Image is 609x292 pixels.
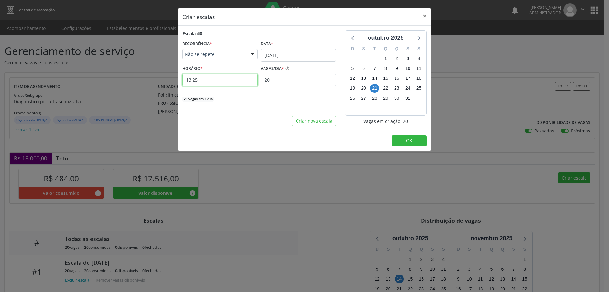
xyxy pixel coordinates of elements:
[182,74,258,86] input: 00:00
[348,74,357,83] span: domingo, 12 de outubro de 2025
[348,94,357,103] span: domingo, 26 de outubro de 2025
[359,74,368,83] span: segunda-feira, 13 de outubro de 2025
[345,118,427,125] div: Vagas em criação: 20
[413,44,424,54] div: S
[392,64,401,73] span: quinta-feira, 9 de outubro de 2025
[359,94,368,103] span: segunda-feira, 27 de outubro de 2025
[392,74,401,83] span: quinta-feira, 16 de outubro de 2025
[359,84,368,93] span: segunda-feira, 20 de outubro de 2025
[261,49,336,62] input: Selecione uma data
[403,94,412,103] span: sexta-feira, 31 de outubro de 2025
[415,64,423,73] span: sábado, 11 de outubro de 2025
[182,39,212,49] label: RECORRÊNCIA
[358,44,369,54] div: S
[369,44,380,54] div: T
[403,54,412,63] span: sexta-feira, 3 de outubro de 2025
[415,84,423,93] span: sábado, 25 de outubro de 2025
[381,94,390,103] span: quarta-feira, 29 de outubro de 2025
[182,97,214,102] span: 20 vagas em 1 dia
[381,84,390,93] span: quarta-feira, 22 de outubro de 2025
[415,74,423,83] span: sábado, 18 de outubro de 2025
[415,54,423,63] span: sábado, 4 de outubro de 2025
[359,64,368,73] span: segunda-feira, 6 de outubro de 2025
[284,64,290,71] ion-icon: help circle outline
[403,64,412,73] span: sexta-feira, 10 de outubro de 2025
[392,54,401,63] span: quinta-feira, 2 de outubro de 2025
[347,44,358,54] div: D
[292,116,336,126] button: Criar nova escala
[261,39,273,49] label: Data
[370,84,379,93] span: terça-feira, 21 de outubro de 2025
[406,138,412,144] span: OK
[381,74,390,83] span: quarta-feira, 15 de outubro de 2025
[403,74,412,83] span: sexta-feira, 17 de outubro de 2025
[392,94,401,103] span: quinta-feira, 30 de outubro de 2025
[403,84,412,93] span: sexta-feira, 24 de outubro de 2025
[261,64,284,74] label: VAGAS/DIA
[185,51,245,58] span: Não se repete
[348,84,357,93] span: domingo, 19 de outubro de 2025
[418,8,431,24] button: Close
[370,74,379,83] span: terça-feira, 14 de outubro de 2025
[392,135,427,146] button: OK
[182,64,203,74] label: HORÁRIO
[381,54,390,63] span: quarta-feira, 1 de outubro de 2025
[348,64,357,73] span: domingo, 5 de outubro de 2025
[370,64,379,73] span: terça-feira, 7 de outubro de 2025
[365,34,406,42] div: outubro 2025
[381,64,390,73] span: quarta-feira, 8 de outubro de 2025
[182,13,215,21] h5: Criar escalas
[402,44,413,54] div: S
[391,44,402,54] div: Q
[392,84,401,93] span: quinta-feira, 23 de outubro de 2025
[182,30,202,37] div: Escala #0
[380,44,391,54] div: Q
[370,94,379,103] span: terça-feira, 28 de outubro de 2025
